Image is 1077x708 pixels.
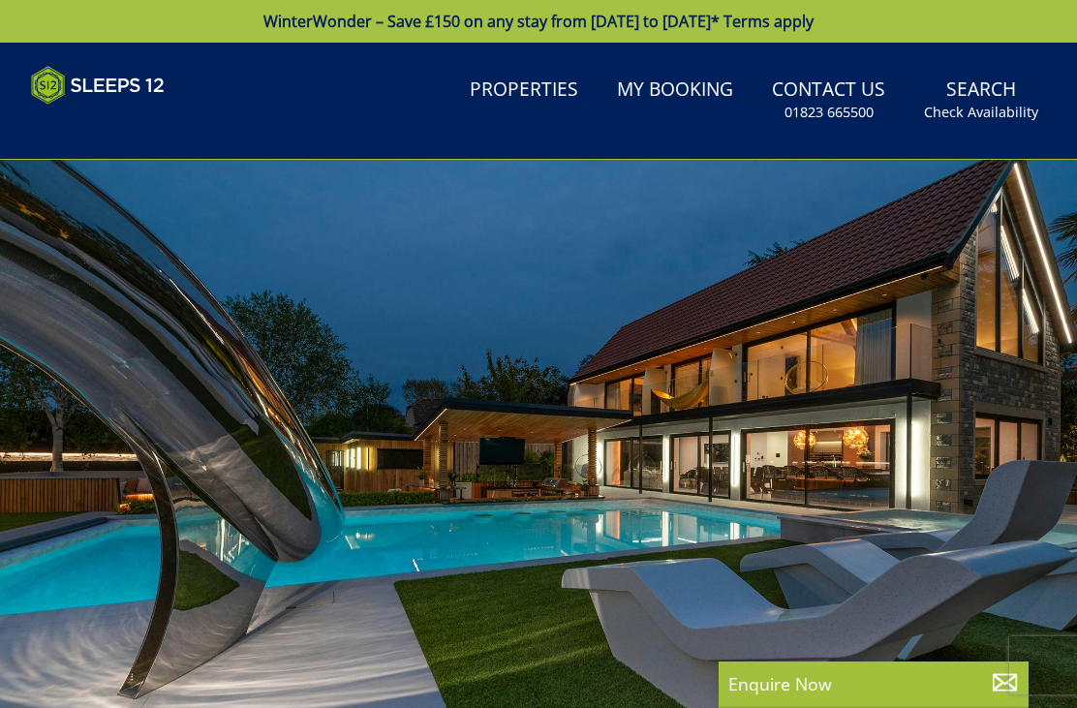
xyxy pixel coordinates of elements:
a: SearchCheck Availability [916,69,1046,132]
a: My Booking [609,69,741,112]
a: Contact Us01823 665500 [764,69,893,132]
img: Sleeps 12 [31,66,165,105]
p: Enquire Now [728,671,1019,696]
small: Check Availability [924,103,1038,122]
small: 01823 665500 [785,103,874,122]
a: Properties [462,69,586,112]
iframe: Customer reviews powered by Trustpilot [21,116,225,133]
